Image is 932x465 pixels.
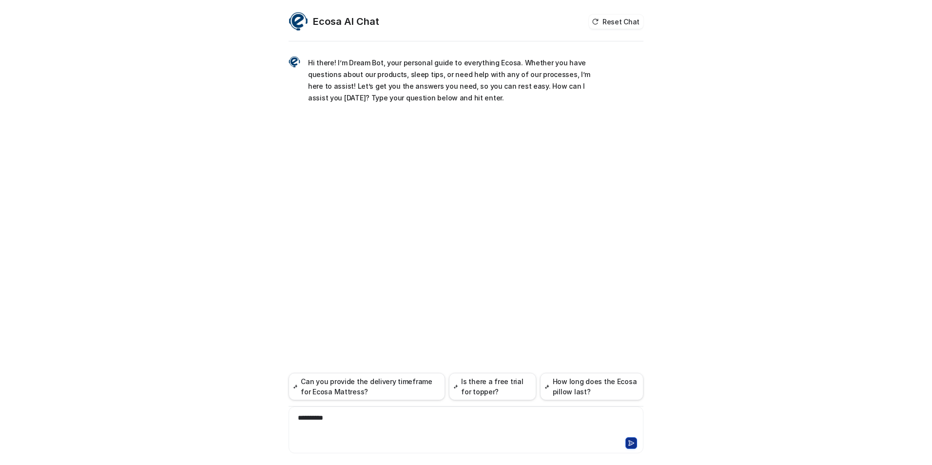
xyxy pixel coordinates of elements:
[589,15,643,29] button: Reset Chat
[289,56,300,68] img: Widget
[308,57,593,104] p: Hi there! I’m Dream Bot, your personal guide to everything Ecosa. Whether you have questions abou...
[289,373,445,400] button: Can you provide the delivery timeframe for Ecosa Mattress?
[449,373,536,400] button: Is there a free trial for topper?
[289,12,308,31] img: Widget
[540,373,643,400] button: How long does the Ecosa pillow last?
[313,15,379,28] h2: Ecosa AI Chat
